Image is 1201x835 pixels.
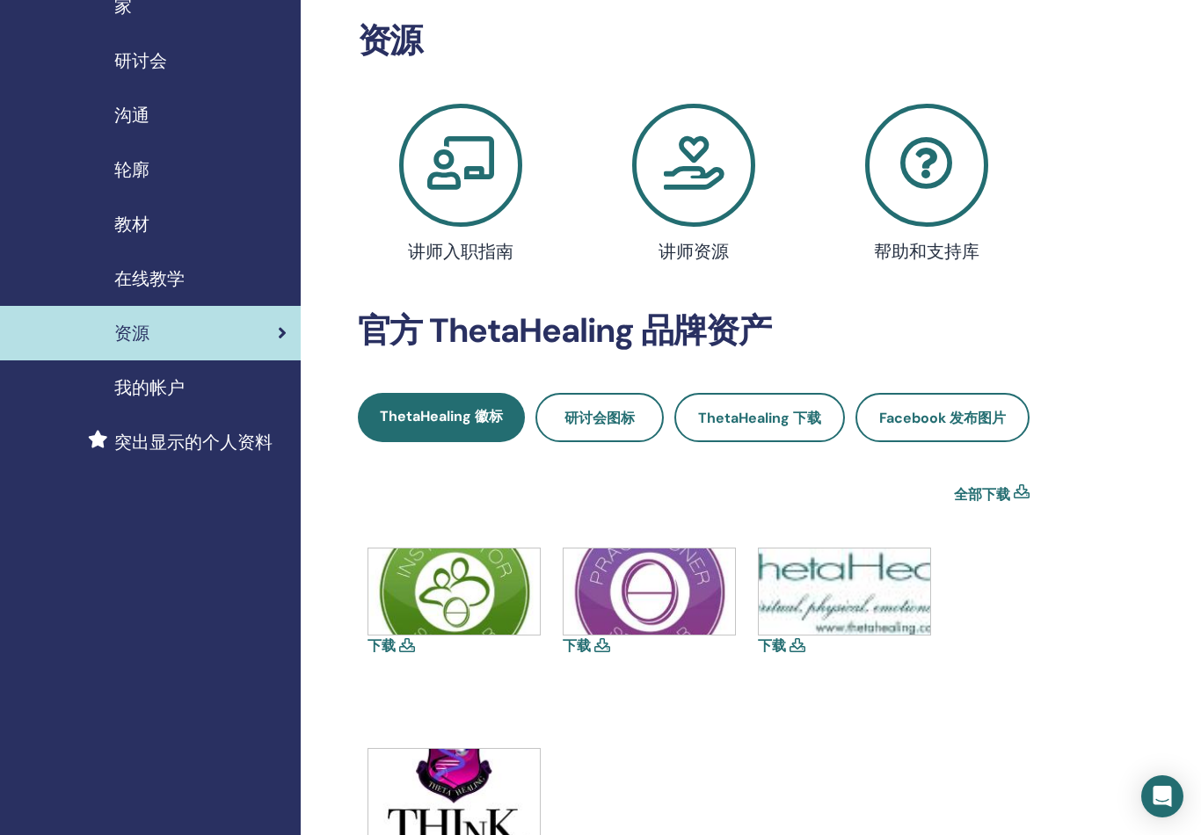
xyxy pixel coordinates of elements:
[587,104,799,269] a: 讲师资源
[698,409,821,427] span: ThetaHealing 下载
[564,548,735,635] img: icons-practitioner.jpg
[820,104,1032,269] a: 帮助和支持库
[380,407,503,425] span: ThetaHealing 徽标
[114,374,185,401] span: 我的帐户
[114,211,149,237] span: 教材
[852,241,1001,262] h4: 帮助和支持库
[114,429,273,455] span: 突出显示的个人资料
[563,636,591,655] a: 下载
[355,104,567,269] a: 讲师入职指南
[358,21,1030,62] h2: 资源
[758,636,786,655] a: 下载
[368,548,540,635] img: icons-instructor.jpg
[674,393,845,442] a: ThetaHealing 下载
[855,393,1030,442] a: Facebook 发布图片
[564,409,635,427] span: 研讨会图标
[368,636,396,655] a: 下载
[535,393,664,442] a: 研讨会图标
[368,749,540,835] img: think-shield.jpg
[114,156,149,183] span: 轮廓
[114,320,149,346] span: 资源
[1141,775,1183,817] div: Open Intercom Messenger
[879,409,1006,427] span: Facebook 发布图片
[114,265,185,292] span: 在线教学
[759,548,930,635] img: thetahealing-logo-a-copy.jpg
[619,241,768,262] h4: 讲师资源
[114,47,167,74] span: 研讨会
[954,484,1010,505] a: 全部下载
[358,311,1030,352] h2: 官方 ThetaHealing 品牌资产
[387,241,535,262] h4: 讲师入职指南
[358,393,525,442] a: ThetaHealing 徽标
[114,102,149,128] span: 沟通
